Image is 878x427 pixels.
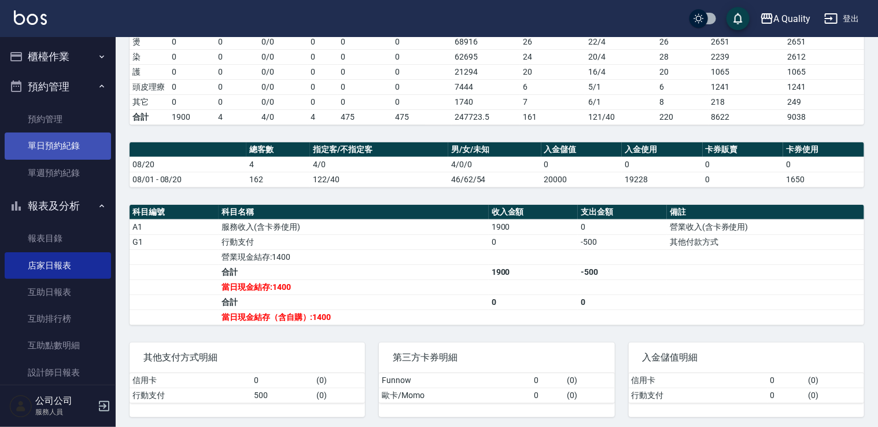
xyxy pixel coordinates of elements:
span: 入金儲值明細 [643,352,850,363]
td: 行動支付 [130,388,251,403]
td: 0 [308,34,338,49]
td: 9038 [784,109,866,124]
span: 第三方卡券明細 [393,352,600,363]
th: 卡券販賣 [703,142,784,157]
td: 合計 [219,295,489,310]
td: 247723.5 [452,109,520,124]
td: 1650 [783,172,864,187]
td: 26 [656,34,709,49]
th: 入金使用 [622,142,703,157]
td: 0 [338,79,392,94]
td: 20000 [541,172,622,187]
th: 總客數 [246,142,310,157]
td: 0 [783,157,864,172]
td: 1241 [784,79,866,94]
td: 0 / 0 [259,34,308,49]
a: 互助排行榜 [5,305,111,332]
td: 0 [215,64,259,79]
td: 1065 [784,64,866,79]
td: 0 [308,79,338,94]
td: 其他付款方式 [667,234,864,249]
td: ( 0 ) [564,373,615,388]
td: 475 [392,109,452,124]
td: 行動支付 [629,388,768,403]
td: 0 [215,94,259,109]
td: 5 / 1 [585,79,656,94]
td: G1 [130,234,219,249]
td: 4/0/0 [448,157,541,172]
th: 科目名稱 [219,205,489,220]
td: 218 [709,94,785,109]
button: 登出 [820,8,864,30]
td: ( 0 ) [564,388,615,403]
td: 16 / 4 [585,64,656,79]
td: 0 / 0 [259,49,308,64]
td: 0 [392,94,452,109]
td: 1900 [169,109,215,124]
td: 護 [130,64,169,79]
td: A1 [130,219,219,234]
td: 0 [768,388,806,403]
td: 24 [520,49,586,64]
td: 8 [656,94,709,109]
td: -500 [578,264,667,279]
a: 單週預約紀錄 [5,160,111,186]
td: Funnow [379,373,531,388]
th: 科目編號 [130,205,219,220]
td: 26 [520,34,586,49]
td: 0 [578,295,667,310]
td: 其它 [130,94,169,109]
td: ( 0 ) [805,373,864,388]
a: 互助日報表 [5,279,111,305]
td: 0 [703,172,784,187]
td: 1740 [452,94,520,109]
td: 0 [392,49,452,64]
table: a dense table [629,373,864,403]
td: 08/01 - 08/20 [130,172,246,187]
td: 500 [251,388,313,403]
td: 6 / 1 [585,94,656,109]
td: 1241 [709,79,785,94]
td: 0 [308,49,338,64]
td: 0 [169,79,215,94]
td: 0 [703,157,784,172]
a: 設計師日報表 [5,359,111,386]
td: 19228 [622,172,703,187]
td: 20 [520,64,586,79]
button: 櫃檯作業 [5,42,111,72]
td: 0 / 0 [259,79,308,94]
td: 0 [215,79,259,94]
td: 1065 [709,64,785,79]
td: 0 [541,157,622,172]
td: 6 [656,79,709,94]
td: 0 [489,295,578,310]
a: 報表目錄 [5,225,111,252]
button: 預約管理 [5,72,111,102]
td: 475 [338,109,392,124]
td: 249 [784,94,866,109]
td: 0 [489,234,578,249]
td: 68916 [452,34,520,49]
td: 1900 [489,264,578,279]
th: 男/女/未知 [448,142,541,157]
td: 0 / 0 [259,94,308,109]
td: 62695 [452,49,520,64]
div: A Quality [774,12,811,26]
td: 46/62/54 [448,172,541,187]
td: 161 [520,109,586,124]
td: 0 [392,64,452,79]
td: 121/40 [585,109,656,124]
td: 行動支付 [219,234,489,249]
a: 店家日報表 [5,252,111,279]
td: 8622 [709,109,785,124]
td: 信用卡 [130,373,251,388]
td: 2651 [709,34,785,49]
table: a dense table [130,205,864,325]
td: 0 / 0 [259,64,308,79]
td: ( 0 ) [313,388,365,403]
td: 服務收入(含卡券使用) [219,219,489,234]
h5: 公司公司 [35,395,94,407]
img: Logo [14,10,47,25]
td: 2612 [784,49,866,64]
th: 收入金額 [489,205,578,220]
